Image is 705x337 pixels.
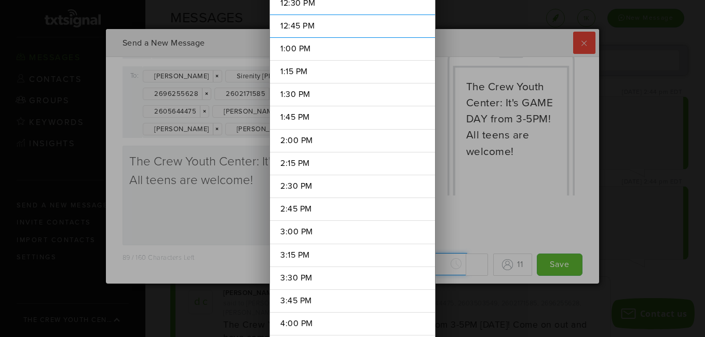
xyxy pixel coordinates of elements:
li: 4:00 PM [270,312,435,335]
li: 2:00 PM [270,129,435,152]
li: 3:00 PM [270,220,435,244]
li: 2:45 PM [270,198,435,221]
li: 1:00 PM [270,37,435,61]
li: 1:15 PM [270,60,435,83]
li: 1:45 PM [270,106,435,129]
li: 3:45 PM [270,289,435,313]
li: 1:30 PM [270,83,435,106]
li: 2:30 PM [270,175,435,198]
li: 3:15 PM [270,244,435,267]
li: 12:45 PM [270,15,435,38]
li: 3:30 PM [270,266,435,290]
li: 2:15 PM [270,152,435,175]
